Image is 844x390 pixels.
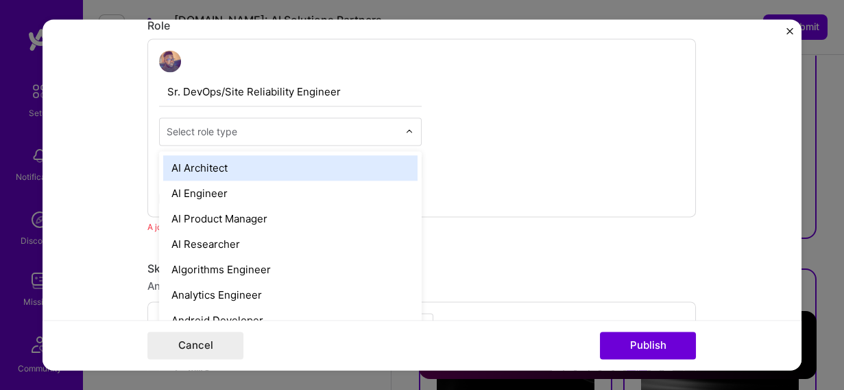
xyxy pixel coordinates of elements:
[163,181,418,206] div: AI Engineer
[577,359,599,381] div: 2
[147,332,243,360] button: Cancel
[405,128,413,136] img: drop icon
[147,19,696,33] div: Role
[163,206,418,231] div: AI Product Manager
[163,231,418,257] div: AI Researcher
[167,124,237,139] div: Select role type
[786,27,793,42] button: Close
[147,220,696,234] div: A job role is required
[171,365,182,376] img: Remove
[601,359,623,381] div: 3
[626,359,648,381] div: 4
[159,78,422,106] input: Role Name
[552,359,574,381] div: 1
[163,282,418,308] div: Analytics Engineer
[147,279,696,293] div: Any new skills will be added to your profile.
[147,262,696,276] div: Skills used — Add up to 12 skills
[651,359,673,381] div: 5
[187,363,210,378] div: AWS
[600,332,696,360] button: Publish
[163,257,418,282] div: Algorithms Engineer
[163,308,418,333] div: Android Developer
[163,155,418,181] div: AI Architect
